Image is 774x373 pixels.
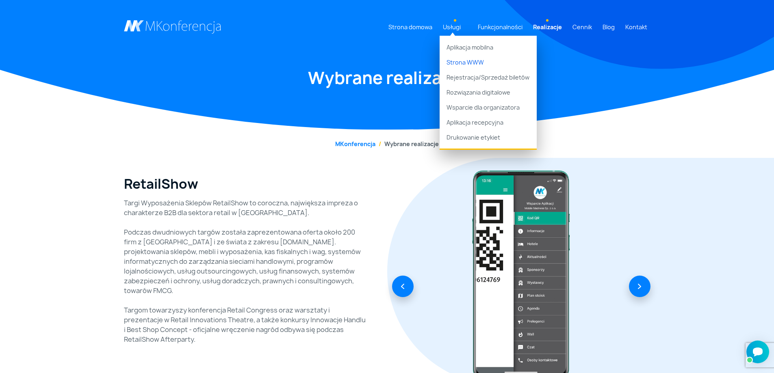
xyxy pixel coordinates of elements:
[440,100,537,115] a: Wsparcie dla organizatora
[124,198,368,344] p: Targi Wyposażenia Sklepów RetailShow to coroczna, największa impreza o charakterze B2B dla sektor...
[124,140,650,148] nav: breadcrumb
[440,55,537,70] a: Strona WWW
[440,85,537,100] a: Rozwiązania digitalowe
[569,19,595,34] a: Cennik
[440,115,537,130] a: Aplikacja recepcyjna
[530,19,565,34] a: Realizacje
[440,19,464,34] a: Usługi
[622,19,650,34] a: Kontakt
[440,70,537,85] a: Rejestracja/Sprzedaż biletów
[124,67,650,89] h1: Wybrane realizacje
[475,19,526,34] a: Funkcjonalności
[440,36,537,55] a: Aplikacja mobilna
[385,19,436,34] a: Strona domowa
[375,140,439,148] li: Wybrane realizacje
[599,19,618,34] a: Blog
[746,341,769,363] iframe: Smartsupp widget button
[335,140,375,148] a: MKonferencja
[440,130,537,149] a: Drukowanie etykiet
[124,176,198,192] h2: RetailShow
